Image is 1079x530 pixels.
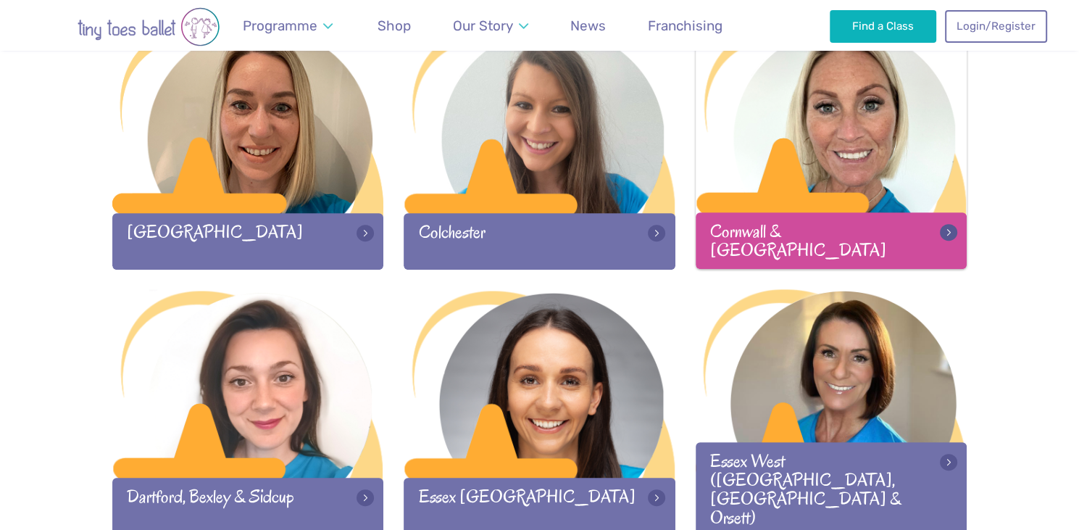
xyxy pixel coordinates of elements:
[945,10,1046,42] a: Login/Register
[453,17,513,34] span: Our Story
[564,9,613,43] a: News
[404,213,675,269] div: Colchester
[446,9,535,43] a: Our Story
[641,9,730,43] a: Franchising
[33,7,264,46] img: tiny toes ballet
[696,212,967,268] div: Cornwall & [GEOGRAPHIC_DATA]
[371,9,418,43] a: Shop
[404,25,675,269] a: Colchester
[112,25,384,269] a: [GEOGRAPHIC_DATA]
[112,213,384,269] div: [GEOGRAPHIC_DATA]
[570,17,606,34] span: News
[243,17,317,34] span: Programme
[648,17,722,34] span: Franchising
[830,10,936,42] a: Find a Class
[378,17,411,34] span: Shop
[696,24,967,268] a: Cornwall & [GEOGRAPHIC_DATA]
[236,9,340,43] a: Programme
